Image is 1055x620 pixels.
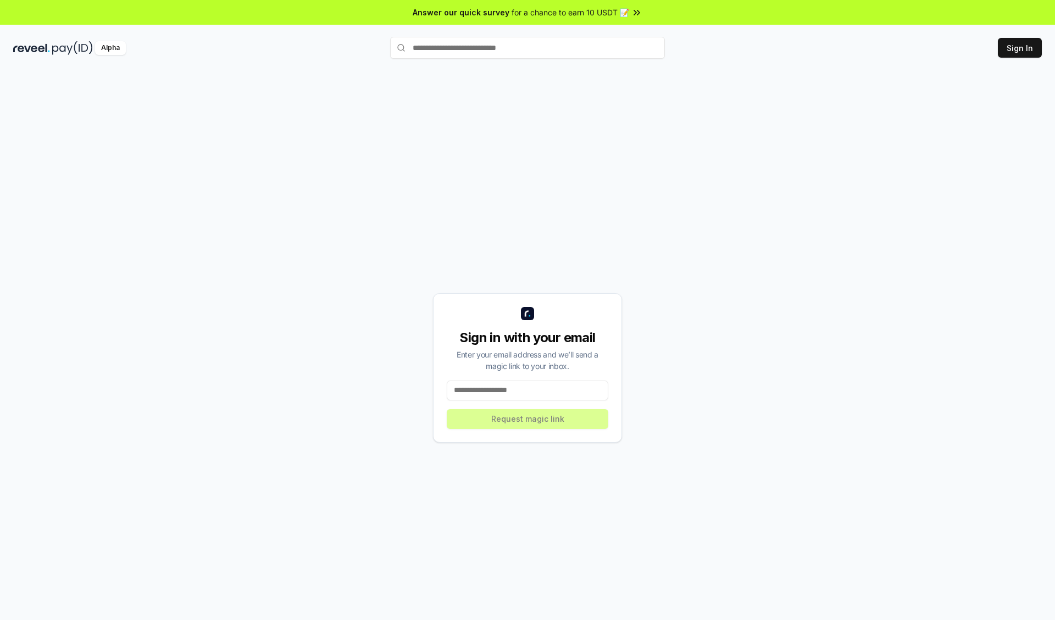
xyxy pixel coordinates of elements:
button: Sign In [998,38,1042,58]
span: Answer our quick survey [413,7,509,18]
div: Alpha [95,41,126,55]
img: pay_id [52,41,93,55]
div: Enter your email address and we’ll send a magic link to your inbox. [447,349,608,372]
div: Sign in with your email [447,329,608,347]
img: logo_small [521,307,534,320]
span: for a chance to earn 10 USDT 📝 [512,7,629,18]
img: reveel_dark [13,41,50,55]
